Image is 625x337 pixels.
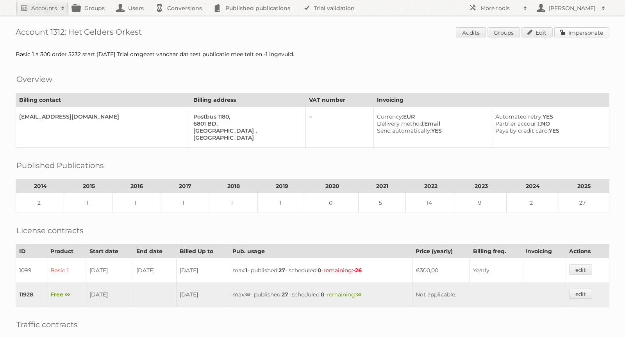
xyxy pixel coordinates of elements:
[306,193,359,213] td: 0
[229,245,412,258] th: Pub. usage
[193,120,300,127] div: 6801 BD,
[547,4,598,12] h2: [PERSON_NAME]
[495,127,549,134] span: Pays by credit card:
[456,179,507,193] th: 2023
[16,27,609,39] h1: Account 1312: Het Gelders Orkest
[112,179,161,193] th: 2016
[16,73,52,85] h2: Overview
[377,120,424,127] span: Delivery method:
[495,113,603,120] div: YES
[507,179,559,193] th: 2024
[456,27,486,37] a: Audits
[559,179,609,193] th: 2025
[353,267,362,274] strong: -26
[522,245,566,258] th: Invoicing
[229,282,412,307] td: max: - published: - scheduled: -
[495,120,603,127] div: NO
[16,245,47,258] th: ID
[86,258,133,283] td: [DATE]
[190,93,306,107] th: Billing address
[282,291,288,298] strong: 27
[161,179,209,193] th: 2017
[559,193,609,213] td: 27
[245,267,247,274] strong: 1
[65,179,112,193] th: 2015
[495,120,541,127] span: Partner account:
[470,245,522,258] th: Billing freq.
[86,282,133,307] td: [DATE]
[47,245,86,258] th: Product
[193,134,300,141] div: [GEOGRAPHIC_DATA]
[258,193,306,213] td: 1
[65,193,112,213] td: 1
[229,258,412,283] td: max: - published: - scheduled: -
[16,258,47,283] td: 1099
[16,179,65,193] th: 2014
[327,291,361,298] span: remaining:
[19,113,184,120] div: [EMAIL_ADDRESS][DOMAIN_NAME]
[406,193,456,213] td: 14
[507,193,559,213] td: 2
[16,160,104,171] h2: Published Publications
[377,113,486,120] div: EUR
[521,27,553,37] a: Edit
[412,282,566,307] td: Not applicable.
[359,179,406,193] th: 2021
[377,127,431,134] span: Send automatically:
[176,282,229,307] td: [DATE]
[377,120,486,127] div: Email
[377,127,486,134] div: YES
[47,282,86,307] td: Free ∞
[16,93,190,107] th: Billing contact
[412,245,470,258] th: Price (yearly)
[412,258,470,283] td: €300,00
[480,4,520,12] h2: More tools
[193,127,300,134] div: [GEOGRAPHIC_DATA] ,
[569,264,592,275] a: edit
[16,282,47,307] td: 11928
[161,193,209,213] td: 1
[377,113,403,120] span: Currency:
[359,193,406,213] td: 5
[16,51,609,58] div: Basic 1 a 300 order 5232 start [DATE] Trial omgezet vandaar dat test publicatie mee telt en -1 in...
[16,225,84,236] h2: License contracts
[112,193,161,213] td: 1
[209,193,258,213] td: 1
[306,179,359,193] th: 2020
[495,113,543,120] span: Automated retry:
[318,267,321,274] strong: 0
[16,319,78,330] h2: Traffic contracts
[356,291,361,298] strong: ∞
[321,291,325,298] strong: 0
[323,267,362,274] span: remaining:
[193,113,300,120] div: Postbus 1180,
[245,291,250,298] strong: ∞
[279,267,285,274] strong: 27
[487,27,520,37] a: Groups
[406,179,456,193] th: 2022
[31,4,57,12] h2: Accounts
[566,245,609,258] th: Actions
[176,245,229,258] th: Billed Up to
[554,27,609,37] a: Impersonate
[258,179,306,193] th: 2019
[47,258,86,283] td: Basic 1
[209,179,258,193] th: 2018
[16,193,65,213] td: 2
[470,258,522,283] td: Yearly
[133,245,177,258] th: End date
[86,245,133,258] th: Start date
[306,107,374,148] td: –
[176,258,229,283] td: [DATE]
[569,289,592,299] a: edit
[374,93,609,107] th: Invoicing
[495,127,603,134] div: YES
[133,258,177,283] td: [DATE]
[456,193,507,213] td: 9
[306,93,374,107] th: VAT number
